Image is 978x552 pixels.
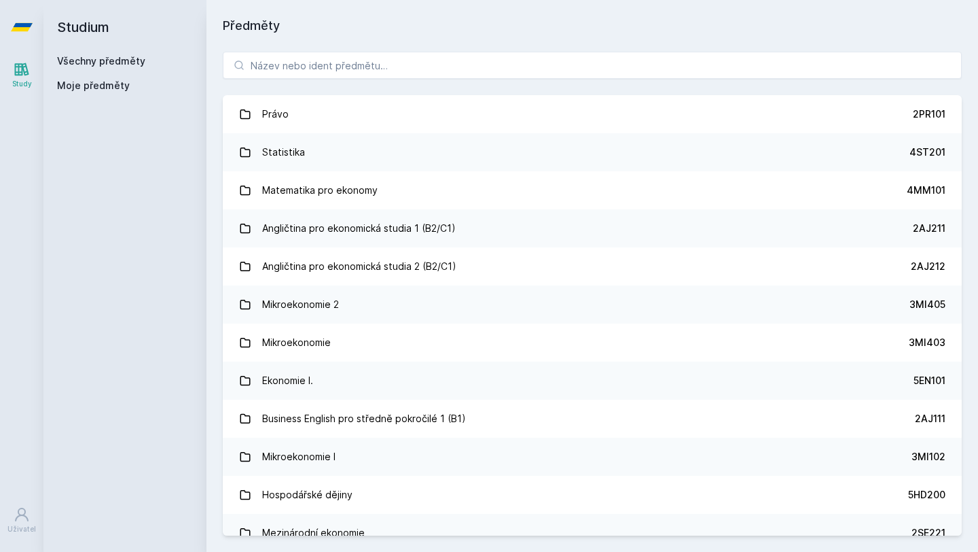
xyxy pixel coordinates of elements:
[223,400,962,438] a: Business English pro středně pokročilé 1 (B1) 2AJ111
[908,488,945,502] div: 5HD200
[909,298,945,311] div: 3MI405
[223,133,962,171] a: Statistika 4ST201
[223,209,962,247] a: Angličtina pro ekonomická studia 1 (B2/C1) 2AJ211
[911,450,945,464] div: 3MI102
[262,519,365,547] div: Mezinárodní ekonomie
[915,412,945,426] div: 2AJ111
[223,514,962,552] a: Mezinárodní ekonomie 2SE221
[262,443,336,470] div: Mikroekonomie I
[262,291,339,318] div: Mikroekonomie 2
[223,52,962,79] input: Název nebo ident předmětu…
[909,336,945,349] div: 3MI403
[909,145,945,159] div: 4ST201
[223,362,962,400] a: Ekonomie I. 5EN101
[911,260,945,273] div: 2AJ212
[3,54,41,96] a: Study
[223,324,962,362] a: Mikroekonomie 3MI403
[911,526,945,540] div: 2SE221
[3,500,41,541] a: Uživatel
[262,367,313,394] div: Ekonomie I.
[223,476,962,514] a: Hospodářské dějiny 5HD200
[57,79,130,92] span: Moje předměty
[262,101,289,128] div: Právo
[223,438,962,476] a: Mikroekonomie I 3MI102
[262,139,305,166] div: Statistika
[223,16,962,35] h1: Předměty
[262,177,378,204] div: Matematika pro ekonomy
[262,405,466,432] div: Business English pro středně pokročilé 1 (B1)
[262,329,331,356] div: Mikroekonomie
[913,107,945,121] div: 2PR101
[12,79,32,89] div: Study
[262,253,456,280] div: Angličtina pro ekonomická studia 2 (B2/C1)
[223,286,962,324] a: Mikroekonomie 2 3MI405
[907,184,945,197] div: 4MM101
[223,247,962,286] a: Angličtina pro ekonomická studia 2 (B2/C1) 2AJ212
[913,374,945,387] div: 5EN101
[262,481,352,508] div: Hospodářské dějiny
[223,171,962,209] a: Matematika pro ekonomy 4MM101
[223,95,962,133] a: Právo 2PR101
[57,55,145,67] a: Všechny předměty
[913,222,945,235] div: 2AJ211
[7,524,36,534] div: Uživatel
[262,215,456,242] div: Angličtina pro ekonomická studia 1 (B2/C1)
